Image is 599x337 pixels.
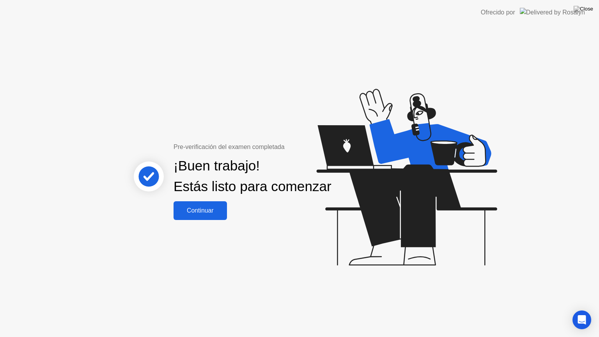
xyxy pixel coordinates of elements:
div: Open Intercom Messenger [572,310,591,329]
div: Continuar [176,207,225,214]
div: Pre-verificación del examen completada [174,142,335,152]
button: Continuar [174,201,227,220]
div: Ofrecido por [481,8,515,17]
img: Delivered by Rosalyn [520,8,585,17]
img: Close [574,6,593,12]
div: ¡Buen trabajo! Estás listo para comenzar [174,156,331,197]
